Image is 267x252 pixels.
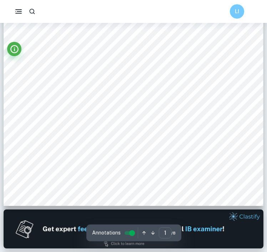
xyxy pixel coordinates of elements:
span: Annotations [92,229,121,237]
img: Ad [4,209,263,248]
button: LI [230,4,244,19]
button: Info [7,42,21,56]
span: / 8 [171,230,176,236]
h6: LI [233,8,241,15]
